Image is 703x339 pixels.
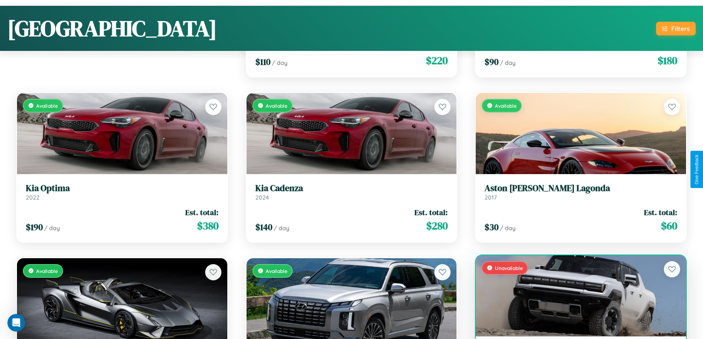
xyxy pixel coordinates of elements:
span: Available [266,103,287,109]
span: $ 110 [255,56,270,68]
h1: [GEOGRAPHIC_DATA] [7,13,217,44]
a: Aston [PERSON_NAME] Lagonda2017 [485,183,677,201]
h3: Kia Optima [26,183,218,194]
iframe: Intercom live chat [7,314,25,332]
span: Available [495,103,517,109]
span: Available [36,268,58,274]
button: Filters [656,22,696,35]
h3: Aston [PERSON_NAME] Lagonda [485,183,677,194]
span: Est. total: [185,207,218,218]
span: $ 280 [426,218,448,233]
span: $ 190 [26,221,43,233]
span: $ 90 [485,56,499,68]
span: / day [500,59,516,66]
span: / day [500,224,516,232]
div: Filters [671,25,690,32]
span: / day [272,59,287,66]
span: Available [266,268,287,274]
span: $ 30 [485,221,499,233]
span: Est. total: [644,207,677,218]
h3: Kia Cadenza [255,183,448,194]
span: 2022 [26,194,39,201]
span: / day [44,224,60,232]
span: Unavailable [495,265,523,271]
span: $ 140 [255,221,272,233]
span: $ 220 [426,53,448,68]
span: / day [274,224,289,232]
span: $ 60 [661,218,677,233]
span: 2024 [255,194,269,201]
a: Kia Optima2022 [26,183,218,201]
span: $ 380 [197,218,218,233]
span: Est. total: [414,207,448,218]
div: Give Feedback [694,155,699,184]
a: Kia Cadenza2024 [255,183,448,201]
span: Available [36,103,58,109]
span: $ 180 [658,53,677,68]
span: 2017 [485,194,497,201]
